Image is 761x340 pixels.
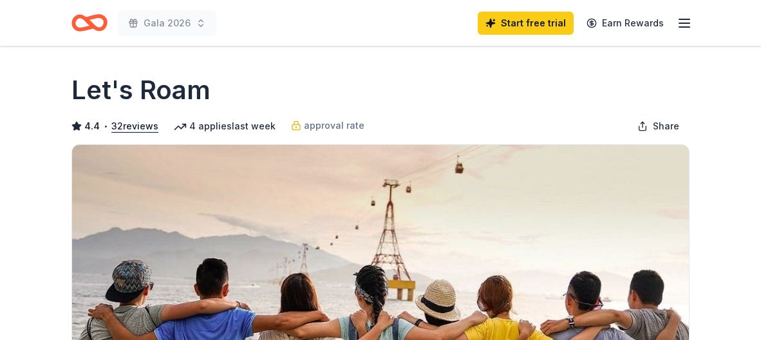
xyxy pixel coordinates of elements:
span: approval rate [304,118,364,133]
a: Home [71,8,108,38]
button: Share [627,113,690,139]
h1: Let's Roam [71,72,211,108]
button: Gala 2026 [118,10,216,36]
span: Gala 2026 [144,15,191,31]
span: • [104,121,108,131]
span: 4.4 [84,118,100,134]
a: Earn Rewards [579,12,672,35]
button: 32reviews [111,118,158,134]
span: Share [653,118,679,134]
a: Start free trial [478,12,574,35]
a: approval rate [291,118,364,133]
div: 4 applies last week [174,118,276,134]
